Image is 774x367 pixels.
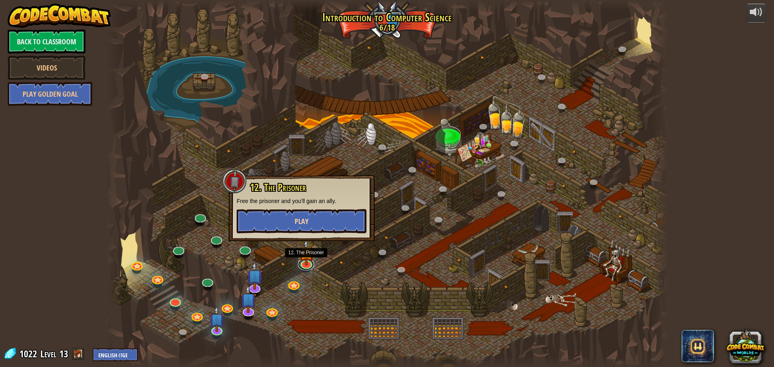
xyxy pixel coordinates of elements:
[8,82,92,106] a: Play Golden Goal
[8,56,85,80] a: Videos
[19,347,40,360] span: 1022
[59,347,68,360] span: 13
[250,180,306,194] span: 12. The Prisoner
[8,29,85,54] a: Back to Classroom
[299,240,314,265] img: level-banner-started.png
[209,306,224,332] img: level-banner-unstarted-subscriber.png
[295,216,308,226] span: Play
[746,4,766,23] button: Adjust volume
[246,262,263,290] img: level-banner-unstarted-subscriber.png
[237,197,366,205] p: Free the prisoner and you'll gain an ally.
[40,347,56,361] span: Level
[237,209,366,233] button: Play
[240,285,257,313] img: level-banner-unstarted-subscriber.png
[8,4,111,28] img: CodeCombat - Learn how to code by playing a game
